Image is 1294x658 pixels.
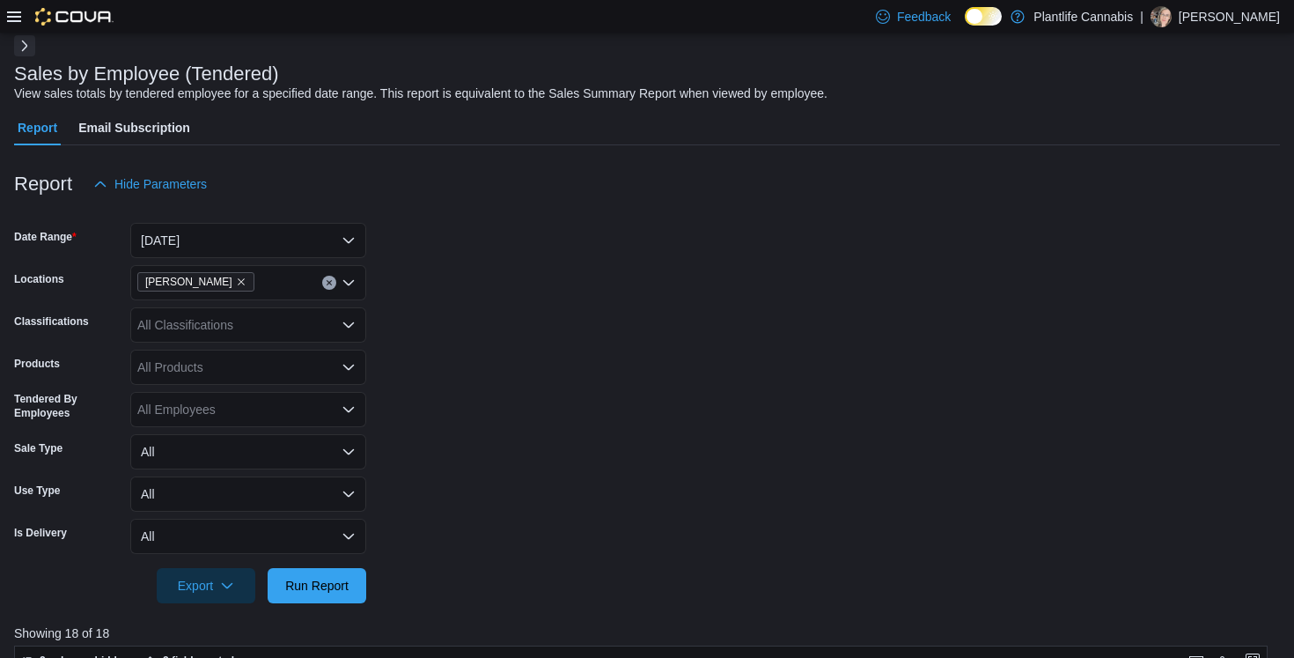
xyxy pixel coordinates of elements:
button: Open list of options [342,276,356,290]
button: Open list of options [342,360,356,374]
button: Run Report [268,568,366,603]
p: Plantlife Cannabis [1033,6,1133,27]
span: Feedback [897,8,951,26]
div: View sales totals by tendered employee for a specified date range. This report is equivalent to t... [14,85,827,103]
p: Showing 18 of 18 [14,625,1280,642]
label: Classifications [14,314,89,329]
label: Sale Type [14,441,62,455]
div: Stephanie Wiseman [1151,6,1172,27]
button: Hide Parameters [86,166,214,202]
input: Dark Mode [965,7,1002,26]
button: Remove Ashton from selection in this group [236,277,246,287]
p: | [1140,6,1143,27]
button: Clear input [322,276,336,290]
span: Report [18,110,57,145]
p: [PERSON_NAME] [1179,6,1280,27]
button: [DATE] [130,223,366,258]
label: Products [14,357,60,371]
label: Tendered By Employees [14,392,123,420]
h3: Sales by Employee (Tendered) [14,63,279,85]
label: Date Range [14,230,77,244]
button: All [130,519,366,554]
span: [PERSON_NAME] [145,273,232,291]
button: Next [14,35,35,56]
span: Ashton [137,272,254,292]
span: Run Report [285,577,349,595]
button: Export [157,568,255,603]
img: Cova [35,8,114,26]
button: Open list of options [342,318,356,332]
span: Email Subscription [78,110,190,145]
label: Locations [14,272,64,286]
label: Use Type [14,484,60,498]
span: Export [167,568,245,603]
button: Open list of options [342,403,356,417]
span: Hide Parameters [114,175,207,193]
label: Is Delivery [14,526,67,540]
h3: Report [14,174,72,195]
button: All [130,434,366,469]
button: All [130,477,366,512]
